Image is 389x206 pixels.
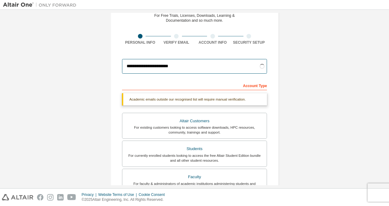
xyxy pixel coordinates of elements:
div: Altair Customers [126,117,263,125]
div: For existing customers looking to access software downloads, HPC resources, community, trainings ... [126,125,263,135]
div: Security Setup [231,40,267,45]
div: For currently enrolled students looking to access the free Altair Student Edition bundle and all ... [126,153,263,163]
div: Website Terms of Use [98,192,139,197]
div: Academic emails outside our recognised list will require manual verification. [122,93,267,105]
div: Students [126,145,263,153]
div: For faculty & administrators of academic institutions administering students and accessing softwa... [126,181,263,191]
img: altair_logo.svg [2,194,33,200]
img: facebook.svg [37,194,43,200]
div: Account Type [122,80,267,90]
div: Cookie Consent [139,192,168,197]
div: For Free Trials, Licenses, Downloads, Learning & Documentation and so much more. [154,13,235,23]
div: Privacy [82,192,98,197]
div: Account Info [194,40,231,45]
div: Verify Email [158,40,195,45]
img: Altair One [3,2,80,8]
div: Faculty [126,173,263,181]
img: linkedin.svg [57,194,64,200]
p: © 2025 Altair Engineering, Inc. All Rights Reserved. [82,197,169,202]
img: instagram.svg [47,194,54,200]
img: youtube.svg [67,194,76,200]
div: Personal Info [122,40,158,45]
